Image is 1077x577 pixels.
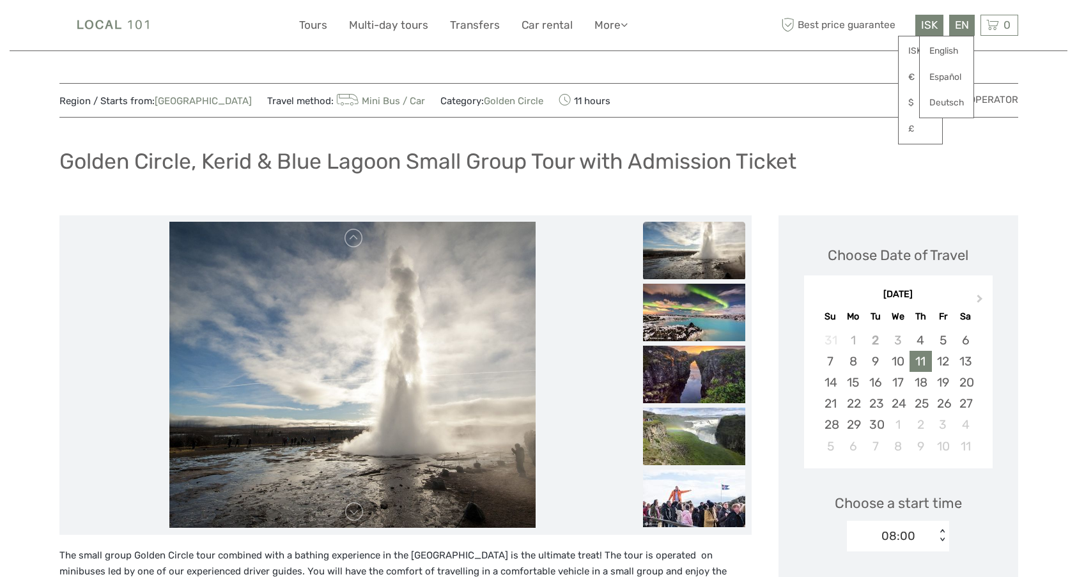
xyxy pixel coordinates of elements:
[643,222,745,279] img: 6e04dd7c0e4d4fc499d456a8b0d64eb9_slider_thumbnail.jpeg
[819,393,842,414] div: Choose Sunday, September 21st, 2025
[920,66,973,89] a: Español
[932,436,954,457] div: Choose Friday, October 10th, 2025
[450,16,500,35] a: Transfers
[887,372,909,393] div: Choose Wednesday, September 17th, 2025
[59,95,252,108] span: Region / Starts from:
[819,372,842,393] div: Choose Sunday, September 14th, 2025
[169,222,536,528] img: 6e04dd7c0e4d4fc499d456a8b0d64eb9_main_slider.jpeg
[828,245,968,265] div: Choose Date of Travel
[819,414,842,435] div: Choose Sunday, September 28th, 2025
[643,408,745,465] img: 76eb495e1aed4192a316e241461509b3_slider_thumbnail.jpeg
[334,95,426,107] a: Mini Bus / Car
[910,351,932,372] div: Choose Thursday, September 11th, 2025
[954,414,977,435] div: Choose Saturday, October 4th, 2025
[887,436,909,457] div: Choose Wednesday, October 8th, 2025
[910,308,932,325] div: Th
[842,351,864,372] div: Choose Monday, September 8th, 2025
[899,118,942,141] a: £
[819,351,842,372] div: Choose Sunday, September 7th, 2025
[954,372,977,393] div: Choose Saturday, September 20th, 2025
[819,436,842,457] div: Choose Sunday, October 5th, 2025
[804,288,993,302] div: [DATE]
[910,436,932,457] div: Choose Thursday, October 9th, 2025
[921,19,938,31] span: ISK
[842,393,864,414] div: Choose Monday, September 22nd, 2025
[155,95,252,107] a: [GEOGRAPHIC_DATA]
[59,10,169,41] img: Local 101
[864,351,887,372] div: Choose Tuesday, September 9th, 2025
[932,308,954,325] div: Fr
[484,95,543,107] a: Golden Circle
[949,15,975,36] div: EN
[864,308,887,325] div: Tu
[864,330,887,351] div: Not available Tuesday, September 2nd, 2025
[910,393,932,414] div: Choose Thursday, September 25th, 2025
[842,372,864,393] div: Choose Monday, September 15th, 2025
[932,393,954,414] div: Choose Friday, September 26th, 2025
[559,91,610,109] span: 11 hours
[887,308,909,325] div: We
[954,308,977,325] div: Sa
[910,372,932,393] div: Choose Thursday, September 18th, 2025
[819,330,842,351] div: Not available Sunday, August 31st, 2025
[920,91,973,114] a: Deutsch
[835,493,962,513] span: Choose a start time
[819,308,842,325] div: Su
[910,330,932,351] div: Choose Thursday, September 4th, 2025
[1002,19,1012,31] span: 0
[842,308,864,325] div: Mo
[440,95,543,108] span: Category:
[954,330,977,351] div: Choose Saturday, September 6th, 2025
[910,414,932,435] div: Choose Thursday, October 2nd, 2025
[887,330,909,351] div: Not available Wednesday, September 3rd, 2025
[267,91,426,109] span: Travel method:
[643,346,745,403] img: cab6d99a5bd74912b036808e1cb13ef3_slider_thumbnail.jpeg
[842,414,864,435] div: Choose Monday, September 29th, 2025
[643,470,745,527] img: 480d7881ebe5477daee8b1a97053b8e9_slider_thumbnail.jpeg
[932,372,954,393] div: Choose Friday, September 19th, 2025
[954,351,977,372] div: Choose Saturday, September 13th, 2025
[842,436,864,457] div: Choose Monday, October 6th, 2025
[808,330,988,457] div: month 2025-09
[842,330,864,351] div: Not available Monday, September 1st, 2025
[18,22,144,33] p: We're away right now. Please check back later!
[954,436,977,457] div: Choose Saturday, October 11th, 2025
[971,291,991,312] button: Next Month
[887,414,909,435] div: Choose Wednesday, October 1st, 2025
[522,16,573,35] a: Car rental
[594,16,628,35] a: More
[932,351,954,372] div: Choose Friday, September 12th, 2025
[932,414,954,435] div: Choose Friday, October 3rd, 2025
[881,528,915,544] div: 08:00
[899,40,942,63] a: ISK
[59,148,796,174] h1: Golden Circle, Kerid & Blue Lagoon Small Group Tour with Admission Ticket
[899,66,942,89] a: €
[887,351,909,372] div: Choose Wednesday, September 10th, 2025
[899,91,942,114] a: $
[299,16,327,35] a: Tours
[864,372,887,393] div: Choose Tuesday, September 16th, 2025
[349,16,428,35] a: Multi-day tours
[887,393,909,414] div: Choose Wednesday, September 24th, 2025
[937,529,948,542] div: < >
[147,20,162,35] button: Open LiveChat chat widget
[864,414,887,435] div: Choose Tuesday, September 30th, 2025
[954,393,977,414] div: Choose Saturday, September 27th, 2025
[864,436,887,457] div: Choose Tuesday, October 7th, 2025
[920,40,973,63] a: English
[779,15,912,36] span: Best price guarantee
[864,393,887,414] div: Choose Tuesday, September 23rd, 2025
[932,330,954,351] div: Choose Friday, September 5th, 2025
[643,284,745,341] img: 78f1bb707dad47c09db76e797c3c6590_slider_thumbnail.jpeg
